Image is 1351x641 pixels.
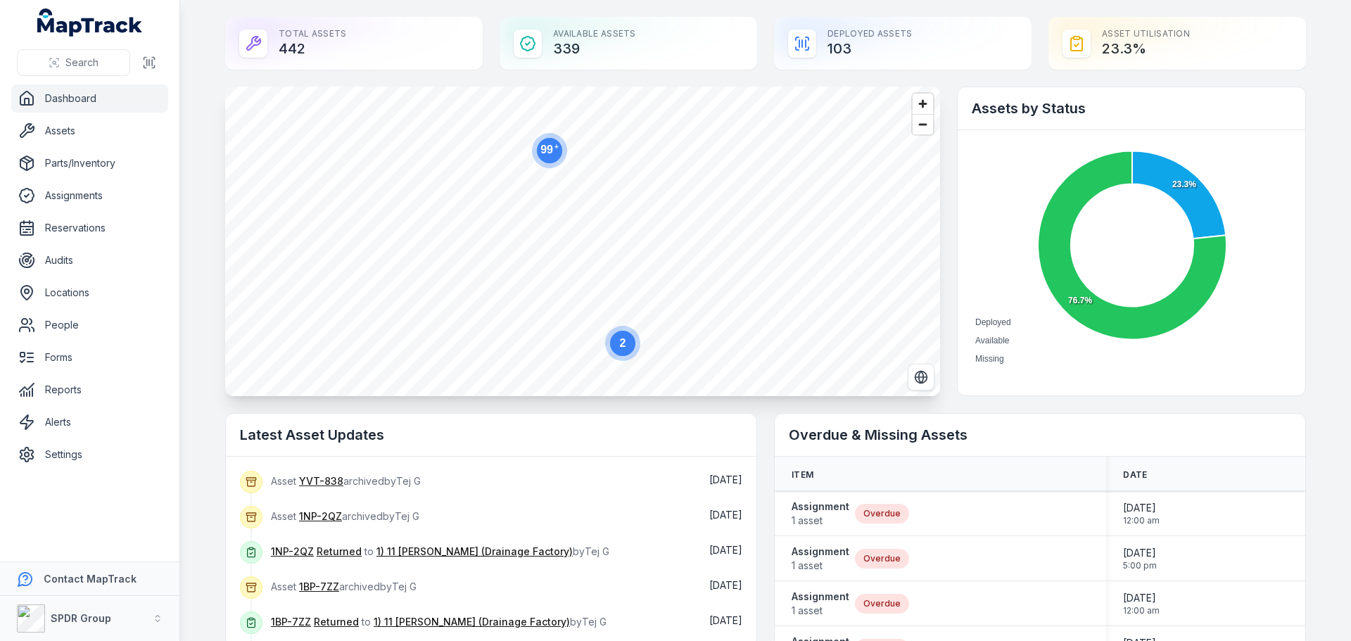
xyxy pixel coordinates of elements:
[709,544,742,556] time: 28/08/2025, 12:16:52 pm
[709,474,742,485] time: 28/08/2025, 3:24:57 pm
[792,545,849,559] strong: Assignment
[314,615,359,629] a: Returned
[271,545,314,559] a: 1NP-2QZ
[1123,546,1157,560] span: [DATE]
[11,440,168,469] a: Settings
[11,246,168,274] a: Audits
[792,590,849,604] strong: Assignment
[374,615,570,629] a: 1) 11 [PERSON_NAME] (Drainage Factory)
[913,114,933,134] button: Zoom out
[1123,546,1157,571] time: 25/02/2025, 5:00:00 pm
[913,94,933,114] button: Zoom in
[975,336,1009,345] span: Available
[975,354,1004,364] span: Missing
[540,143,559,156] text: 99
[789,425,1291,445] h2: Overdue & Missing Assets
[792,469,813,481] span: Item
[1123,591,1160,605] span: [DATE]
[1123,515,1160,526] span: 12:00 am
[271,545,609,557] span: to by Tej G
[11,149,168,177] a: Parts/Inventory
[792,590,849,618] a: Assignment1 asset
[792,500,849,528] a: Assignment1 asset
[709,614,742,626] span: [DATE]
[17,49,130,76] button: Search
[11,84,168,113] a: Dashboard
[855,594,909,614] div: Overdue
[972,99,1291,118] h2: Assets by Status
[709,579,742,591] time: 28/08/2025, 12:05:04 pm
[11,408,168,436] a: Alerts
[855,504,909,523] div: Overdue
[376,545,573,559] a: 1) 11 [PERSON_NAME] (Drainage Factory)
[299,474,343,488] a: YVT-838
[1123,605,1160,616] span: 12:00 am
[1123,591,1160,616] time: 31/07/2025, 12:00:00 am
[792,500,849,514] strong: Assignment
[1123,469,1147,481] span: Date
[65,56,99,70] span: Search
[271,616,607,628] span: to by Tej G
[271,580,417,592] span: Asset archived by Tej G
[709,509,742,521] span: [DATE]
[1123,501,1160,515] span: [DATE]
[44,573,137,585] strong: Contact MapTrack
[11,182,168,210] a: Assignments
[11,214,168,242] a: Reservations
[11,343,168,372] a: Forms
[225,87,940,396] canvas: Map
[37,8,143,37] a: MapTrack
[271,615,311,629] a: 1BP-7ZZ
[709,509,742,521] time: 28/08/2025, 3:24:24 pm
[709,544,742,556] span: [DATE]
[240,425,742,445] h2: Latest Asset Updates
[792,514,849,528] span: 1 asset
[11,311,168,339] a: People
[299,509,342,523] a: 1NP-2QZ
[554,143,559,151] tspan: +
[11,279,168,307] a: Locations
[299,580,339,594] a: 1BP-7ZZ
[317,545,362,559] a: Returned
[11,376,168,404] a: Reports
[975,317,1011,327] span: Deployed
[709,614,742,626] time: 28/08/2025, 12:04:38 pm
[709,474,742,485] span: [DATE]
[1123,560,1157,571] span: 5:00 pm
[792,545,849,573] a: Assignment1 asset
[792,559,849,573] span: 1 asset
[1123,501,1160,526] time: 30/05/2025, 12:00:00 am
[271,475,421,487] span: Asset archived by Tej G
[620,337,626,349] text: 2
[11,117,168,145] a: Assets
[855,549,909,569] div: Overdue
[709,579,742,591] span: [DATE]
[271,510,419,522] span: Asset archived by Tej G
[908,364,934,391] button: Switch to Satellite View
[51,612,111,624] strong: SPDR Group
[792,604,849,618] span: 1 asset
